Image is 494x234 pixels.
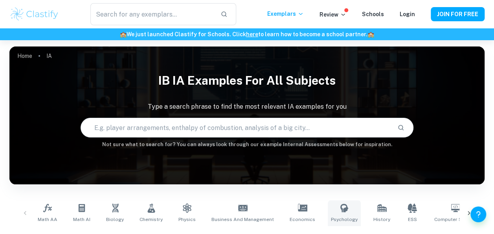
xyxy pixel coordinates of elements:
[17,50,32,61] a: Home
[246,31,258,37] a: here
[9,141,485,149] h6: Not sure what to search for? You can always look through our example Internal Assessments below f...
[367,31,374,37] span: 🏫
[434,216,477,223] span: Computer Science
[73,216,90,223] span: Math AI
[2,30,492,39] h6: We just launched Clastify for Schools. Click to learn how to become a school partner.
[9,6,59,22] img: Clastify logo
[9,69,485,93] h1: IB IA examples for all subjects
[106,216,124,223] span: Biology
[394,121,408,134] button: Search
[290,216,315,223] span: Economics
[38,216,57,223] span: Math AA
[140,216,163,223] span: Chemistry
[90,3,214,25] input: Search for any exemplars...
[373,216,390,223] span: History
[431,7,485,21] button: JOIN FOR FREE
[211,216,274,223] span: Business and Management
[408,216,417,223] span: ESS
[320,10,346,19] p: Review
[267,9,304,18] p: Exemplars
[178,216,196,223] span: Physics
[362,11,384,17] a: Schools
[331,216,358,223] span: Psychology
[81,117,391,139] input: E.g. player arrangements, enthalpy of combustion, analysis of a big city...
[46,52,52,60] p: IA
[470,206,486,222] button: Help and Feedback
[9,102,485,111] p: Type a search phrase to find the most relevant IA examples for you
[400,11,415,17] a: Login
[120,31,127,37] span: 🏫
